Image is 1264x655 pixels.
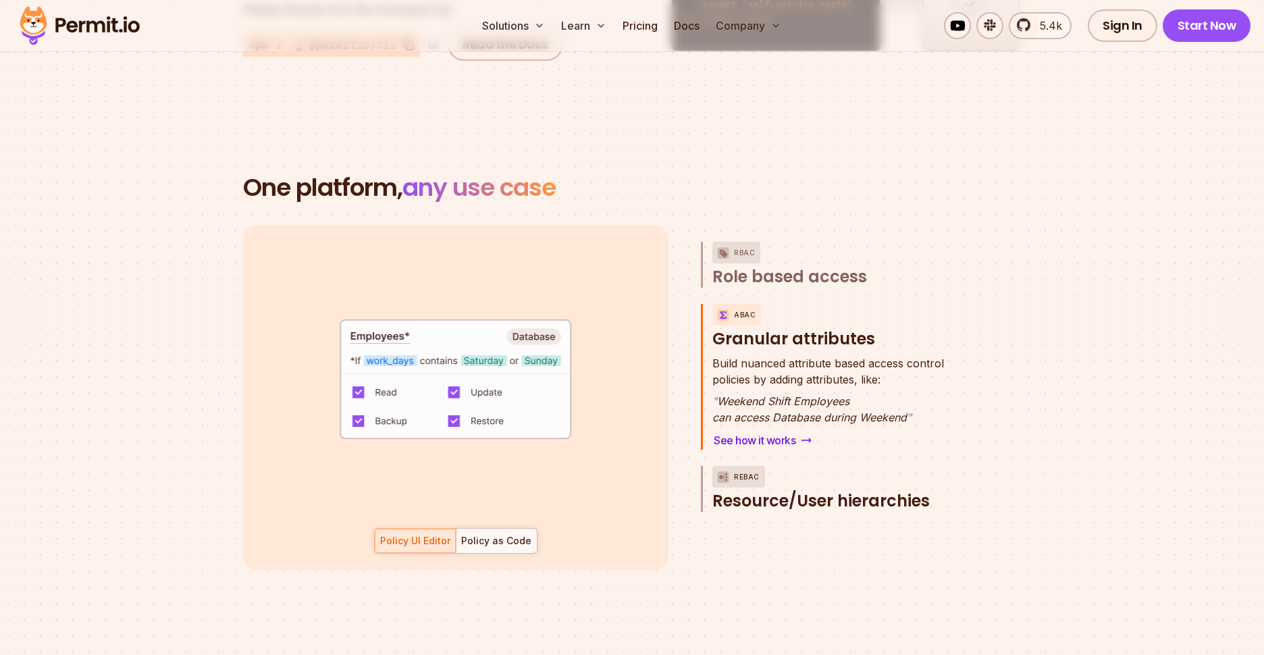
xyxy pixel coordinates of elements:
[712,393,944,425] p: Weekend Shift Employees can access Database during Weekend
[1163,9,1251,42] a: Start Now
[617,12,663,39] a: Pricing
[712,355,944,388] p: policies by adding attributes, like:
[1032,18,1062,34] span: 5.4k
[712,242,964,288] button: RBACRole based access
[712,394,717,408] span: "
[668,12,705,39] a: Docs
[243,174,1021,201] h2: One platform,
[1009,12,1072,39] a: 5.4k
[712,355,964,450] div: ABACGranular attributes
[712,431,813,450] a: See how it works
[402,170,556,205] span: any use case
[907,411,912,424] span: "
[734,242,755,263] p: RBAC
[1088,9,1157,42] a: Sign In
[712,490,930,512] span: Resource/User hierarchies
[14,3,146,49] img: Permit logo
[477,12,550,39] button: Solutions
[461,534,531,548] div: Policy as Code
[456,528,537,554] button: Policy as Code
[556,12,612,39] button: Learn
[712,466,964,512] button: ReBACResource/User hierarchies
[710,12,787,39] button: Company
[712,266,867,288] span: Role based access
[734,466,760,488] p: ReBAC
[712,355,944,371] span: Build nuanced attribute based access control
